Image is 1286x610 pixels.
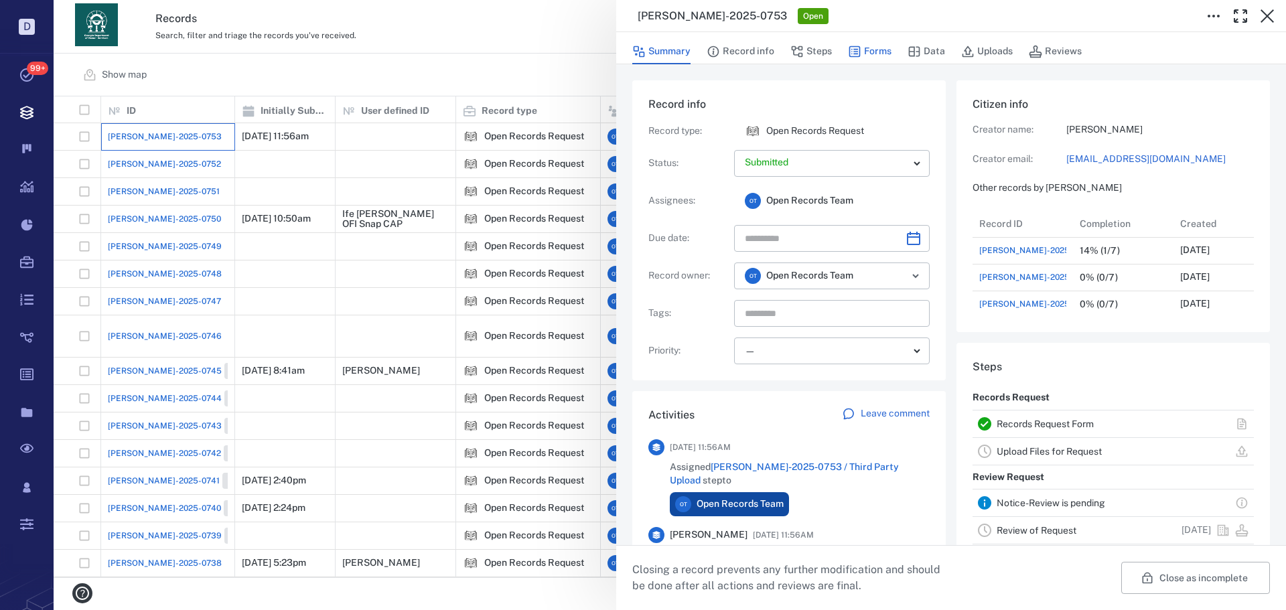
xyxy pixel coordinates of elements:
div: Completion [1080,205,1131,242]
p: [DATE] [1180,271,1210,284]
p: [DATE] [1180,297,1210,311]
p: Due date : [648,232,729,245]
a: [PERSON_NAME]-2025-0753 [979,244,1093,256]
a: Notice-Review is pending [997,498,1105,508]
span: [PERSON_NAME] [670,528,747,542]
p: Other records by [PERSON_NAME] [973,181,1254,195]
div: Open Records Request [745,123,761,139]
span: Open Records Team [766,269,853,283]
span: [DATE] 11:56AM [753,527,814,543]
p: [DATE] [1182,524,1211,537]
button: Steps [790,39,832,64]
a: Review of Request [997,525,1076,536]
img: icon Open Records Request [745,123,761,139]
div: Created [1173,210,1274,237]
p: Priority : [648,344,729,358]
p: Creator email: [973,153,1066,166]
div: 14% (1/7) [1080,246,1120,256]
p: Assignees : [648,194,729,208]
button: Forms [848,39,891,64]
a: Leave comment [842,407,930,423]
p: Review Request [973,465,1044,489]
p: Submitted [745,156,908,169]
span: Open Records Team [697,498,784,511]
p: Record type : [648,125,729,138]
h6: Steps [973,359,1254,375]
h3: [PERSON_NAME]-2025-0753 [638,8,787,24]
div: — [745,344,908,359]
div: O T [675,496,691,512]
p: Tags : [648,307,729,320]
div: Completion [1073,210,1173,237]
a: Upload Files for Request [997,446,1102,457]
a: [PERSON_NAME]-2025-0751 [979,298,1091,310]
p: Open Records Request [766,125,864,138]
button: Data [908,39,945,64]
span: Open Records Team [766,194,853,208]
p: Status : [648,157,729,170]
span: [DATE] 11:56AM [670,439,731,455]
span: Help [30,9,58,21]
p: Record owner : [648,269,729,283]
a: [PERSON_NAME]-2025-0752 [979,271,1092,283]
div: O T [745,193,761,209]
div: Record ID [973,210,1073,237]
div: Created [1180,205,1216,242]
span: 99+ [27,62,48,75]
a: Records Request Form [997,418,1094,429]
div: 0% (0/7) [1080,273,1118,283]
p: Leave comment [861,407,930,421]
button: Close as incomplete [1121,562,1270,594]
button: Choose date [900,225,927,252]
p: Creator name: [973,123,1066,137]
button: Summary [632,39,691,64]
p: [DATE] [1180,244,1210,257]
h6: Activities [648,407,695,423]
h6: Record info [648,96,930,112]
p: Records Request [973,386,1050,410]
button: Open [906,266,925,285]
button: Uploads [961,39,1013,64]
button: Toggle Fullscreen [1227,3,1254,29]
a: [PERSON_NAME]-2025-0753 / Third Party Upload [670,461,899,485]
h6: Citizen info [973,96,1254,112]
button: Reviews [1029,39,1082,64]
span: Assigned step to [670,461,930,487]
p: [PERSON_NAME] [1066,123,1254,137]
div: Citizen infoCreator name:[PERSON_NAME]Creator email:[EMAIL_ADDRESS][DOMAIN_NAME]Other records by ... [956,80,1270,343]
div: Record ID [979,205,1023,242]
p: Closing a record prevents any further modification and should be done after all actions and revie... [632,562,951,594]
div: 0% (0/7) [1080,299,1118,309]
button: Record info [707,39,774,64]
span: Open [800,11,826,22]
div: Record infoRecord type:icon Open Records RequestOpen Records RequestStatus:Assignees:OTOpen Recor... [632,80,946,391]
p: D [19,19,35,35]
a: [EMAIL_ADDRESS][DOMAIN_NAME] [1066,153,1254,166]
button: Close [1254,3,1281,29]
button: Toggle to Edit Boxes [1200,3,1227,29]
div: O T [745,268,761,284]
